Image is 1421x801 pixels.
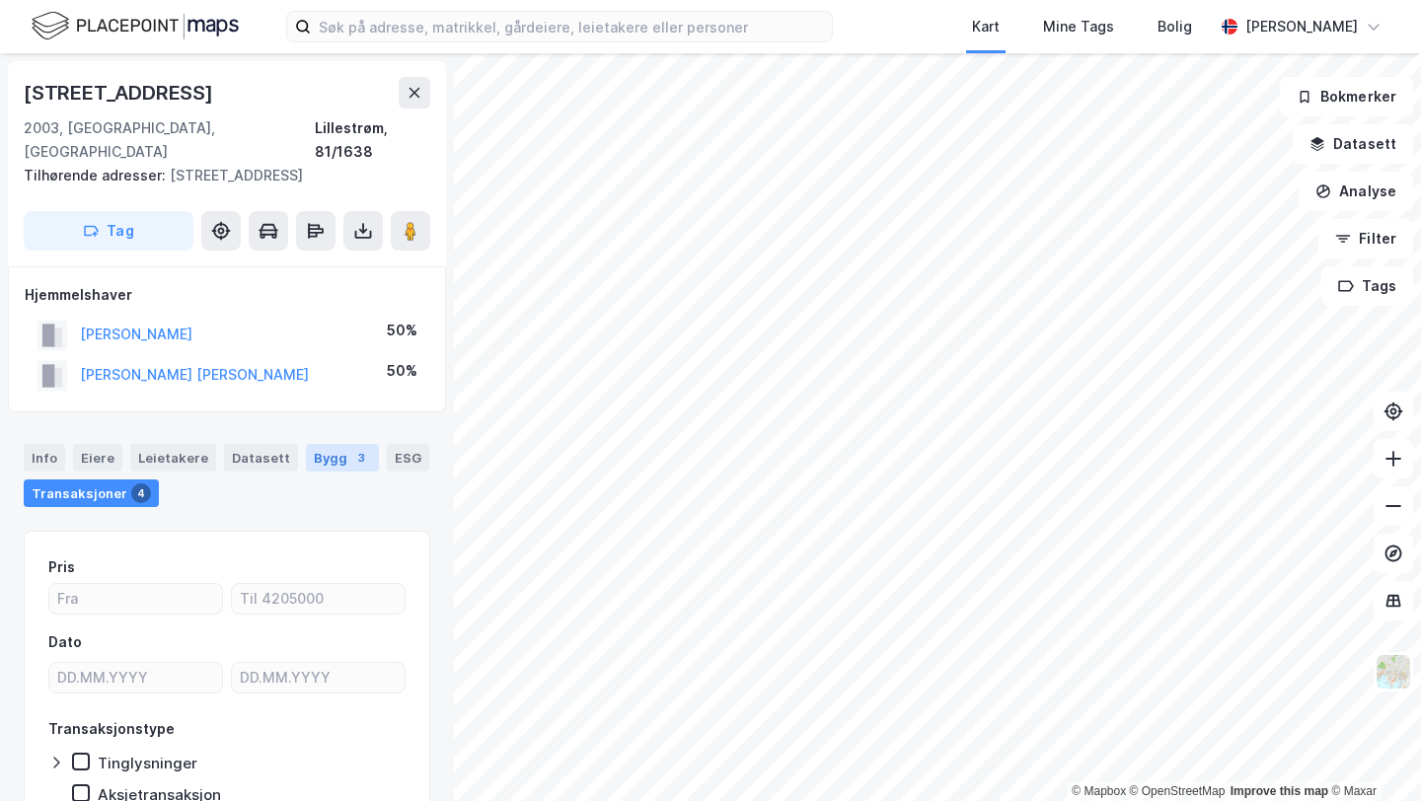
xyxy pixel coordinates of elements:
[387,359,417,383] div: 50%
[32,9,239,43] img: logo.f888ab2527a4732fd821a326f86c7f29.svg
[1375,653,1412,691] img: Z
[315,116,430,164] div: Lillestrøm, 81/1638
[73,444,122,472] div: Eiere
[1072,784,1126,798] a: Mapbox
[98,754,197,772] div: Tinglysninger
[1158,15,1192,38] div: Bolig
[972,15,1000,38] div: Kart
[1043,15,1114,38] div: Mine Tags
[232,584,405,614] input: Til 4205000
[1322,706,1421,801] iframe: Chat Widget
[1299,172,1413,211] button: Analyse
[387,319,417,342] div: 50%
[1231,784,1328,798] a: Improve this map
[224,444,298,472] div: Datasett
[351,448,371,468] div: 3
[1321,266,1413,306] button: Tags
[24,116,315,164] div: 2003, [GEOGRAPHIC_DATA], [GEOGRAPHIC_DATA]
[24,167,170,183] span: Tilhørende adresser:
[48,555,75,579] div: Pris
[1318,219,1413,258] button: Filter
[306,444,379,472] div: Bygg
[387,444,429,472] div: ESG
[48,630,82,654] div: Dato
[1245,15,1358,38] div: [PERSON_NAME]
[24,77,217,109] div: [STREET_ADDRESS]
[1322,706,1421,801] div: Kontrollprogram for chat
[232,663,405,692] input: DD.MM.YYYY
[25,283,429,307] div: Hjemmelshaver
[1130,784,1226,798] a: OpenStreetMap
[1293,124,1413,164] button: Datasett
[130,444,216,472] div: Leietakere
[24,211,193,251] button: Tag
[24,444,65,472] div: Info
[24,164,414,187] div: [STREET_ADDRESS]
[49,584,222,614] input: Fra
[131,483,151,503] div: 4
[1280,77,1413,116] button: Bokmerker
[48,717,175,741] div: Transaksjonstype
[49,663,222,692] input: DD.MM.YYYY
[24,479,159,507] div: Transaksjoner
[311,12,832,41] input: Søk på adresse, matrikkel, gårdeiere, leietakere eller personer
